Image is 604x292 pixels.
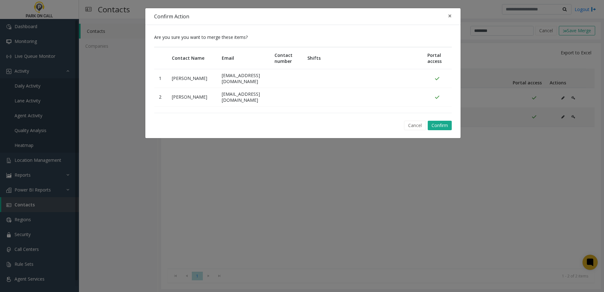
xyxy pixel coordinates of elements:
span: × [448,11,452,20]
button: Cancel [404,121,426,130]
th: Email [217,47,270,69]
td: [PERSON_NAME] [167,88,217,106]
th: Contact Name [167,47,217,69]
img: check_green.svg [434,95,440,100]
button: Close [444,8,456,24]
td: 1 [154,69,167,88]
td: [PERSON_NAME] [167,69,217,88]
button: Confirm [428,121,452,130]
th: Shifts [303,47,423,69]
th: Portal access [423,47,451,69]
td: [EMAIL_ADDRESS][DOMAIN_NAME] [217,88,270,106]
div: Are you sure you want to merge these items? [154,34,452,40]
td: 2 [154,88,167,106]
td: [EMAIL_ADDRESS][DOMAIN_NAME] [217,69,270,88]
th: Contact number [270,47,302,69]
img: check_green.svg [434,76,440,81]
h4: Confirm Action [154,13,189,20]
